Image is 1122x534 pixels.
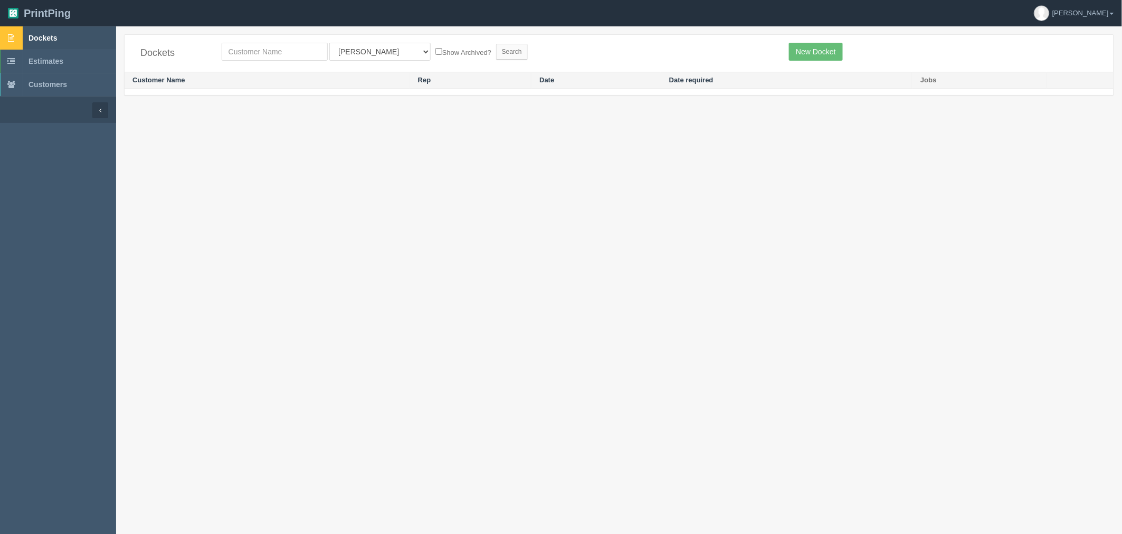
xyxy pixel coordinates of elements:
[28,57,63,65] span: Estimates
[789,43,842,61] a: New Docket
[28,80,67,89] span: Customers
[912,72,1047,89] th: Jobs
[418,76,431,84] a: Rep
[132,76,185,84] a: Customer Name
[435,46,491,58] label: Show Archived?
[435,48,442,55] input: Show Archived?
[669,76,714,84] a: Date required
[222,43,328,61] input: Customer Name
[140,48,206,59] h4: Dockets
[28,34,57,42] span: Dockets
[1034,6,1049,21] img: avatar_default-7531ab5dedf162e01f1e0bb0964e6a185e93c5c22dfe317fb01d7f8cd2b1632c.jpg
[496,44,528,60] input: Search
[539,76,554,84] a: Date
[8,8,18,18] img: logo-3e63b451c926e2ac314895c53de4908e5d424f24456219fb08d385ab2e579770.png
